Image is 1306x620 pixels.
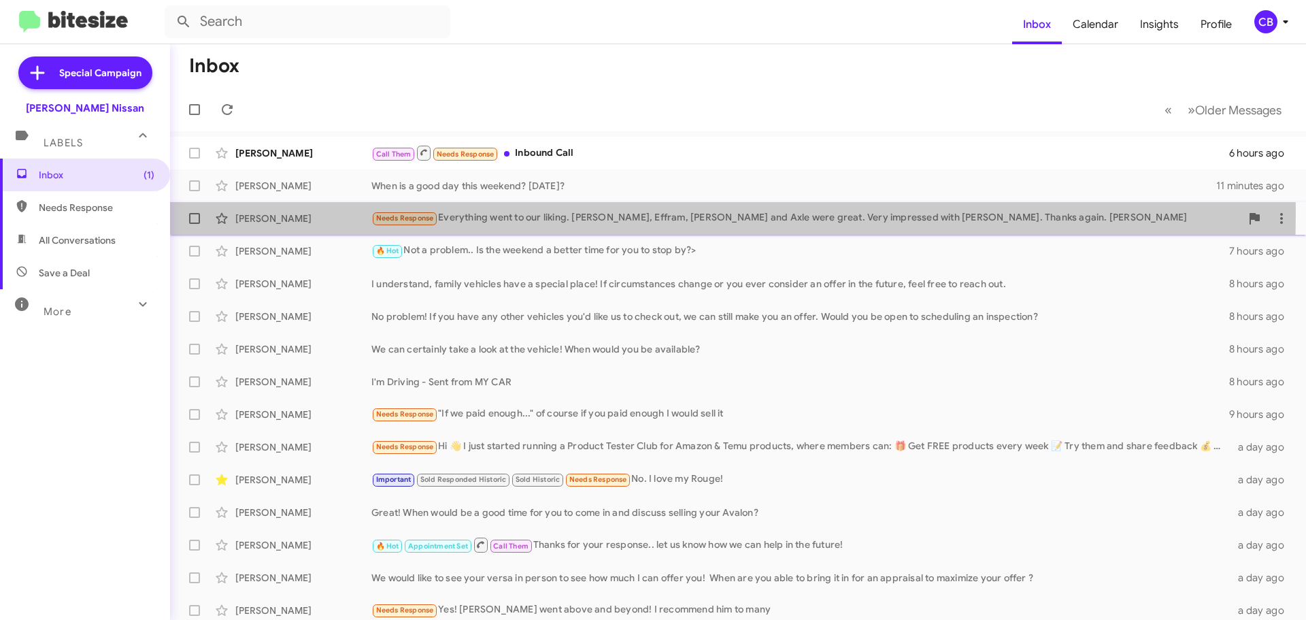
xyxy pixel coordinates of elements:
div: [PERSON_NAME] [235,538,371,552]
div: Thanks for your response.. let us know how we can help in the future! [371,536,1230,553]
span: Sold Historic [516,475,560,484]
div: [PERSON_NAME] [235,244,371,258]
div: Hi 👋 I just started running a Product Tester Club for Amazon & Temu products, where members can: ... [371,439,1230,455]
div: [PERSON_NAME] [235,375,371,389]
div: [PERSON_NAME] Nissan [26,101,144,115]
span: Call Them [493,542,529,551]
div: Yes! [PERSON_NAME] went above and beyond! I recommend him to many [371,602,1230,618]
div: 11 minutes ago [1216,179,1295,193]
span: Needs Response [376,410,434,419]
div: 8 hours ago [1229,342,1295,356]
div: [PERSON_NAME] [235,440,371,454]
div: [PERSON_NAME] [235,342,371,356]
span: Labels [44,137,83,149]
span: Appointment Set [408,542,468,551]
div: Everything went to our liking. [PERSON_NAME], Effram, [PERSON_NAME] and Axle were great. Very imp... [371,210,1241,226]
button: Next [1179,96,1290,124]
div: 8 hours ago [1229,375,1295,389]
span: Needs Response [376,214,434,223]
div: [PERSON_NAME] [235,310,371,323]
div: "If we paid enough..." of course if you paid enough I would sell it [371,406,1229,422]
div: We can certainly take a look at the vehicle! When would you be available? [371,342,1229,356]
span: Save a Deal [39,266,90,280]
span: Important [376,475,412,484]
div: [PERSON_NAME] [235,506,371,519]
span: Inbox [39,168,154,182]
button: Previous [1156,96,1180,124]
div: 9 hours ago [1229,408,1295,421]
span: Sold Responded Historic [420,475,507,484]
span: » [1188,101,1195,118]
span: Needs Response [39,201,154,214]
div: a day ago [1230,473,1295,487]
span: More [44,306,71,318]
div: Not a problem.. Is the weekend a better time for you to stop by?> [371,243,1229,259]
span: (1) [144,168,154,182]
h1: Inbox [189,55,239,77]
div: [PERSON_NAME] [235,408,371,421]
div: [PERSON_NAME] [235,277,371,291]
div: [PERSON_NAME] [235,146,371,160]
span: Needs Response [376,606,434,615]
div: a day ago [1230,604,1295,617]
div: Great! When would be a good time for you to come in and discuss selling your Avalon? [371,506,1230,519]
span: Needs Response [376,442,434,451]
a: Insights [1129,5,1190,44]
span: Call Them [376,150,412,159]
div: a day ago [1230,440,1295,454]
div: [PERSON_NAME] [235,212,371,225]
a: Profile [1190,5,1243,44]
div: [PERSON_NAME] [235,604,371,617]
div: 6 hours ago [1229,146,1295,160]
div: Inbound Call [371,144,1229,161]
button: CB [1243,10,1291,33]
span: Needs Response [569,475,627,484]
div: a day ago [1230,571,1295,585]
div: I'm Driving - Sent from MY CAR [371,375,1229,389]
a: Calendar [1062,5,1129,44]
div: No problem! If you have any other vehicles you'd like us to check out, we can still make you an o... [371,310,1229,323]
input: Search [165,5,450,38]
span: Needs Response [437,150,495,159]
span: « [1165,101,1172,118]
span: 🔥 Hot [376,246,399,255]
div: [PERSON_NAME] [235,179,371,193]
div: 7 hours ago [1229,244,1295,258]
div: 8 hours ago [1229,277,1295,291]
div: We would like to see your versa in person to see how much I can offer you! When are you able to b... [371,571,1230,585]
div: [PERSON_NAME] [235,571,371,585]
a: Inbox [1012,5,1062,44]
div: CB [1254,10,1277,33]
div: 8 hours ago [1229,310,1295,323]
div: [PERSON_NAME] [235,473,371,487]
div: When is a good day this weekend? [DATE]? [371,179,1216,193]
span: All Conversations [39,233,116,247]
span: 🔥 Hot [376,542,399,551]
span: Older Messages [1195,103,1282,118]
div: No. I love my Rouge! [371,472,1230,487]
span: Special Campaign [59,66,141,80]
a: Special Campaign [18,56,152,89]
nav: Page navigation example [1157,96,1290,124]
div: I understand, family vehicles have a special place! If circumstances change or you ever consider ... [371,277,1229,291]
div: a day ago [1230,538,1295,552]
div: a day ago [1230,506,1295,519]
